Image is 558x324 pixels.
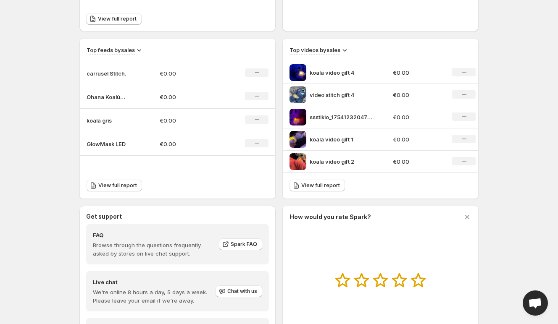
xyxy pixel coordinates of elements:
p: €0.00 [393,68,442,77]
p: koala video gift 1 [310,135,373,144]
h4: FAQ [93,231,213,239]
h3: How would you rate Spark? [290,213,371,221]
p: koala video gift 2 [310,157,373,166]
span: View full report [301,182,340,189]
span: Spark FAQ [231,241,257,248]
p: koala gris [87,116,129,125]
h3: Top feeds by sales [87,46,135,54]
a: Spark FAQ [219,238,262,250]
img: koala video gift 1 [290,131,306,148]
p: ssstikio_1754123204725 [310,113,373,121]
span: View full report [98,182,137,189]
span: View full report [98,16,137,22]
p: GlowMask LED [87,140,129,148]
p: We're online 8 hours a day, 5 days a week. Please leave your email if we're away. [93,288,215,305]
p: koala video gift 4 [310,68,373,77]
h4: Live chat [93,278,215,286]
h3: Get support [86,212,122,221]
p: €0.00 [393,135,442,144]
h3: Top videos by sales [290,46,340,54]
p: €0.00 [160,116,219,125]
p: €0.00 [393,113,442,121]
p: carrusel Stitch. [87,69,129,78]
a: View full report [290,180,345,191]
img: koala video gift 2 [290,153,306,170]
p: Ohana Koalú®-Peluche relajante [87,93,129,101]
p: €0.00 [393,91,442,99]
button: Chat with us [216,285,262,297]
p: €0.00 [160,140,219,148]
span: Chat with us [227,288,257,295]
p: €0.00 [160,93,219,101]
p: €0.00 [160,69,219,78]
p: Browse through the questions frequently asked by stores on live chat support. [93,241,213,258]
p: video stitch gift 4 [310,91,373,99]
a: View full report [87,180,142,191]
img: ssstikio_1754123204725 [290,109,306,125]
a: View full report [86,13,142,25]
img: koala video gift 4 [290,64,306,81]
a: Open chat [523,290,548,316]
img: video stitch gift 4 [290,86,306,103]
p: €0.00 [393,157,442,166]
